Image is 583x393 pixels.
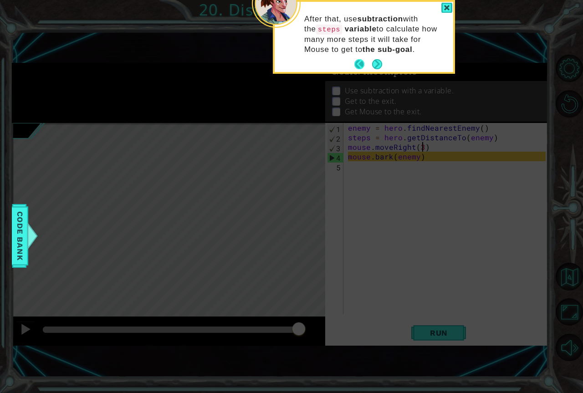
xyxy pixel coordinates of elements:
strong: subtraction [358,15,403,23]
code: steps [316,25,342,35]
button: Next [372,59,382,70]
strong: variable [345,25,377,33]
strong: the sub-goal [363,45,413,54]
p: After that, use with the to calculate how many more steps it will take for Mouse to get to . [304,14,447,55]
span: Code Bank [13,208,27,264]
button: Back [354,59,372,69]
